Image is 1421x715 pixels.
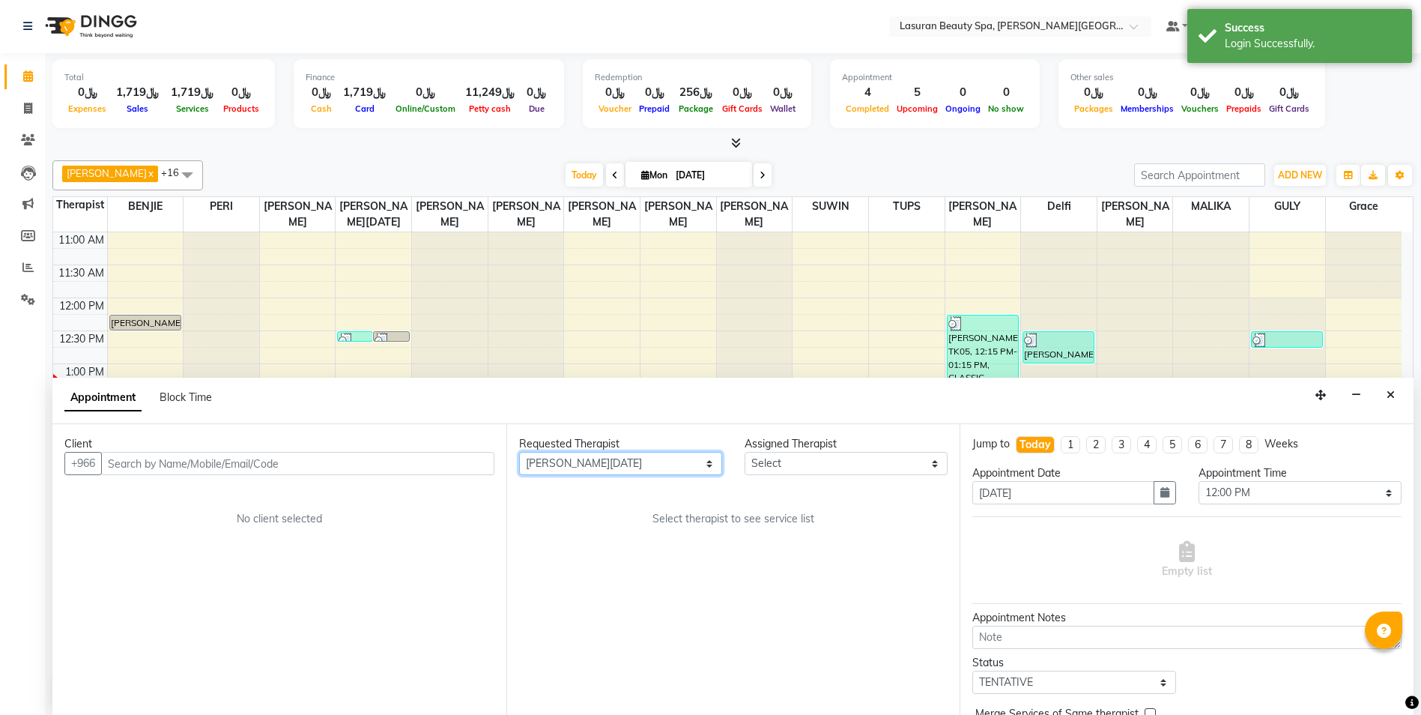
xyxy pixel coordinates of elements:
span: Upcoming [893,103,942,114]
div: No client selected [100,511,458,527]
div: ﷼256 [673,84,718,101]
span: Select therapist to see service list [652,511,814,527]
span: Vouchers [1178,103,1222,114]
div: ﷼0 [1117,84,1178,101]
span: [PERSON_NAME] [488,197,564,232]
div: Success [1225,20,1401,36]
div: ﷼0 [306,84,337,101]
span: Prepaids [1222,103,1265,114]
span: Online/Custom [392,103,459,114]
button: ADD NEW [1274,165,1326,186]
input: Search by Name/Mobile/Email/Code [101,452,494,475]
div: Requested Therapist [519,436,722,452]
span: Card [351,103,378,114]
div: Today [1019,437,1051,453]
li: 4 [1137,436,1157,453]
div: ﷼0 [635,84,673,101]
div: ﷼0 [595,84,635,101]
span: Prepaid [635,103,673,114]
span: Services [172,103,213,114]
div: ﷼0 [219,84,263,101]
div: ﷼1,719 [165,84,219,101]
div: Jump to [972,436,1010,452]
div: Reem, TK03, 12:30 PM-12:31 PM, HAIR COLOR FULL COLOR ROOT | صبغة الشعر بالكامل للشعر الجذور [338,332,372,341]
div: ﷼0 [766,84,799,101]
span: [PERSON_NAME] [945,197,1021,232]
div: ﷼0 [718,84,766,101]
img: logo [38,5,141,47]
div: ﷼0 [64,84,110,101]
span: [PERSON_NAME] [717,197,793,232]
span: Memberships [1117,103,1178,114]
div: Login Successfully. [1225,36,1401,52]
span: [PERSON_NAME] [260,197,336,232]
span: ADD NEW [1278,169,1322,181]
span: Due [525,103,548,114]
div: 1:00 PM [62,364,107,380]
div: ﷼1,719 [110,84,165,101]
li: 6 [1188,436,1208,453]
div: [PERSON_NAME], TK04, 12:30 PM-12:46 PM, Highlight FULL HEAD Length 1 | هايلايت لكامل الشعر 1 [1252,332,1322,347]
div: 12:00 PM [56,298,107,314]
span: Appointment [64,384,142,411]
div: ﷼11,249 [459,84,521,101]
span: BENJIE [108,197,184,216]
span: [PERSON_NAME] [412,197,488,232]
button: Close [1380,384,1402,407]
div: Assigned Therapist [745,436,948,452]
div: 4 [842,84,893,101]
span: TUPS [869,197,945,216]
span: Expenses [64,103,110,114]
div: [PERSON_NAME], TK09, 12:30 PM-01:00 PM, Head Neck Shoulder Foot Massage | جلسه تدليك الرأس والرقب... [1023,332,1094,363]
li: 1 [1061,436,1080,453]
input: 2025-09-01 [671,164,746,187]
input: Search Appointment [1134,163,1265,187]
div: Finance [306,71,552,84]
span: Petty cash [465,103,515,114]
div: Client [64,436,494,452]
div: ﷼0 [521,84,552,101]
span: Block Time [160,390,212,404]
span: Wallet [766,103,799,114]
div: ﷼0 [392,84,459,101]
span: Today [566,163,603,187]
div: Appointment Time [1199,465,1402,481]
button: +966 [64,452,102,475]
span: [PERSON_NAME] [564,197,640,232]
div: Redemption [595,71,799,84]
span: Gift Cards [718,103,766,114]
span: [PERSON_NAME] [640,197,716,232]
div: 11:00 AM [55,232,107,248]
div: Appointment Notes [972,610,1402,626]
div: Other sales [1070,71,1313,84]
span: Sales [123,103,152,114]
span: Mon [637,169,671,181]
span: MALIKA [1173,197,1249,216]
div: Therapist [53,197,107,213]
li: 3 [1112,436,1131,453]
div: ﷼1,719 [337,84,392,101]
div: Total [64,71,263,84]
div: [PERSON_NAME] [PERSON_NAME], TK01, 12:15 PM-12:30 PM, [GEOGRAPHIC_DATA] | جلسة [PERSON_NAME] [110,316,181,330]
li: 7 [1214,436,1233,453]
div: 0 [984,84,1028,101]
span: [PERSON_NAME] [67,167,147,179]
div: Reem, TK03, 12:30 PM-12:31 PM, HAIR COLOR TONER MEDUIM | تونر للشعر المتوسط [374,332,408,341]
div: ﷼0 [1178,84,1222,101]
span: [PERSON_NAME] [1097,197,1173,232]
input: yyyy-mm-dd [972,481,1154,504]
span: Voucher [595,103,635,114]
span: Delfi [1021,197,1097,216]
span: Grace [1326,197,1402,216]
span: +16 [161,166,190,178]
div: Status [972,655,1175,671]
div: ﷼0 [1070,84,1117,101]
div: ﷼0 [1222,84,1265,101]
span: SUWIN [793,197,868,216]
span: Packages [1070,103,1117,114]
a: x [147,167,154,179]
div: 12:30 PM [56,331,107,347]
span: Cash [307,103,336,114]
span: PERI [184,197,259,216]
div: [PERSON_NAME], TK05, 12:15 PM-01:15 PM, CLASSIC COMBO M&P | كومبو كلاسيك (باديكير+مانكير) [948,316,1018,379]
